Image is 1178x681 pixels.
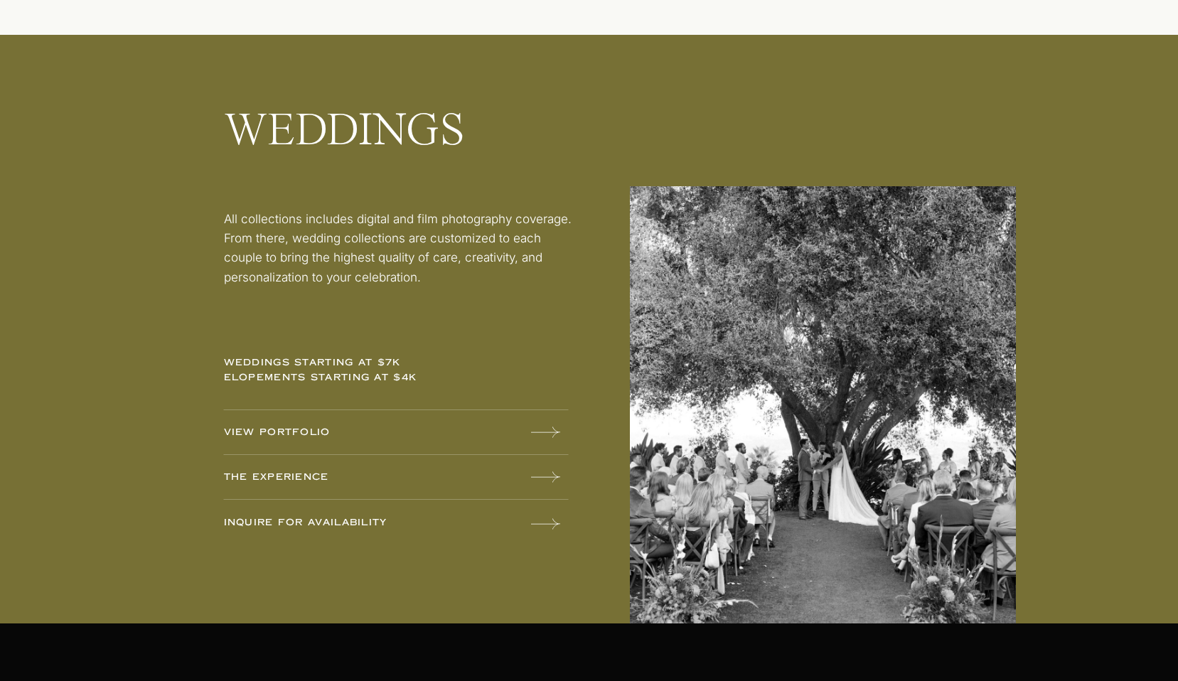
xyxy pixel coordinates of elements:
a: INQUIRE FOR AVAILABILITY [224,515,446,531]
h2: WEDDINGS [224,109,697,158]
a: VIEW PORTFOLIO [224,425,446,441]
p: weddings starting at $7k elopements starting at $4k [224,355,446,392]
a: The experience [224,470,446,486]
p: All collections includes digital and film photography coverage. From there, wedding collections a... [224,210,574,316]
